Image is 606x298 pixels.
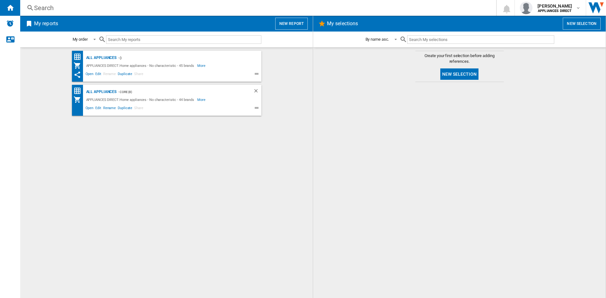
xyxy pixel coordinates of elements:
div: By name asc. [365,37,389,42]
h2: My selections [326,18,359,30]
span: More [197,96,206,103]
h2: My reports [33,18,59,30]
span: Create your first selection before adding references. [415,53,504,64]
span: Open [85,71,95,79]
button: New report [275,18,308,30]
div: My Assortment [74,96,85,103]
input: Search My reports [106,35,261,44]
div: My order [73,37,88,42]
div: - () [116,54,248,62]
span: Duplicate [117,105,133,113]
span: More [197,62,206,69]
div: My Assortment [74,62,85,69]
span: Rename [102,71,117,79]
div: - core (8) [116,88,240,96]
span: Edit [94,71,102,79]
div: Delete [253,88,261,96]
span: Share [133,71,144,79]
div: all appliances [85,88,117,96]
div: APPLIANCES DIRECT:Home appliances - No characteristic - 44 brands [85,96,198,103]
div: Search [34,3,480,12]
span: Duplicate [117,71,133,79]
button: New selection [440,68,478,80]
div: Price Matrix [74,53,85,61]
img: profile.jpg [520,2,532,14]
span: Share [133,105,144,113]
div: APPLIANCES DIRECT:Home appliances - No characteristic - 45 brands [85,62,198,69]
span: [PERSON_NAME] [538,3,572,9]
b: APPLIANCES DIRECT [538,9,572,13]
input: Search My selections [407,35,554,44]
ng-md-icon: This report has been shared with you [74,71,81,79]
span: Edit [94,105,102,113]
img: alerts-logo.svg [6,20,14,27]
span: Rename [102,105,117,113]
div: All Appliances [85,54,117,62]
button: New selection [563,18,601,30]
span: Open [85,105,95,113]
div: Price Matrix [74,87,85,95]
